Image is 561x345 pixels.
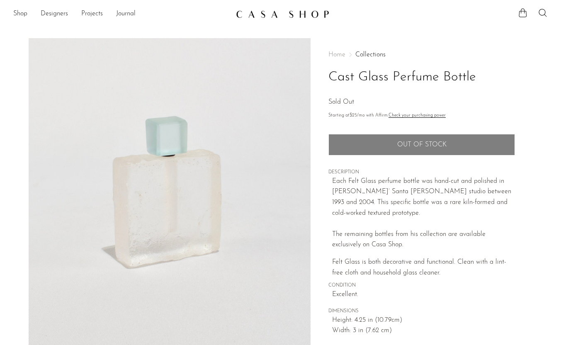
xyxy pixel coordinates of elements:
[13,7,229,21] nav: Desktop navigation
[41,9,68,19] a: Designers
[81,9,103,19] a: Projects
[328,99,354,105] span: Sold Out
[13,7,229,21] ul: NEW HEADER MENU
[328,134,515,155] button: Add to cart
[332,257,515,278] p: Felt Glass is both decorative and functional. Clean with a lint-free cloth and household glass cl...
[332,326,515,336] span: Width: 3 in (7.62 cm)
[332,289,515,300] span: Excellent.
[328,51,515,58] nav: Breadcrumbs
[328,112,515,119] p: Starting at /mo with Affirm.
[328,67,515,88] h1: Cast Glass Perfume Bottle
[328,282,515,289] span: CONDITION
[350,113,357,118] span: $25
[397,141,447,149] span: Out of stock
[13,9,27,19] a: Shop
[328,51,345,58] span: Home
[332,315,515,326] span: Height: 4.25 in (10.79cm)
[355,51,386,58] a: Collections
[332,176,515,250] p: Each Felt Glass perfume bottle was hand-cut and polished in [PERSON_NAME]’ Santa [PERSON_NAME] st...
[389,113,446,118] a: Check your purchasing power - Learn more about Affirm Financing (opens in modal)
[328,308,515,315] span: DIMENSIONS
[116,9,136,19] a: Journal
[328,169,515,176] span: DESCRIPTION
